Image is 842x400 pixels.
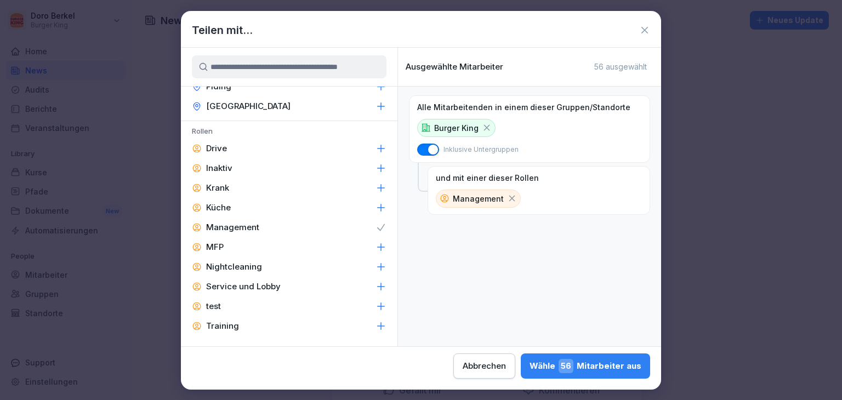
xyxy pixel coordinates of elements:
[206,261,262,272] p: Nightcleaning
[206,182,229,193] p: Krank
[417,102,630,112] p: Alle Mitarbeitenden in einem dieser Gruppen/Standorte
[181,127,397,139] p: Rollen
[406,62,503,72] p: Ausgewählte Mitarbeiter
[530,359,641,373] div: Wähle Mitarbeiter aus
[206,202,231,213] p: Küche
[206,242,224,253] p: MFP
[206,301,221,312] p: test
[463,360,506,372] div: Abbrechen
[206,81,231,92] p: Piding
[206,321,239,332] p: Training
[192,22,253,38] h1: Teilen mit...
[453,193,504,204] p: Management
[206,281,281,292] p: Service und Lobby
[206,222,259,233] p: Management
[443,145,519,155] p: Inklusive Untergruppen
[206,163,232,174] p: Inaktiv
[594,62,647,72] p: 56 ausgewählt
[453,353,515,379] button: Abbrechen
[436,173,539,183] p: und mit einer dieser Rollen
[434,122,479,134] p: Burger King
[521,353,650,379] button: Wähle56Mitarbeiter aus
[206,143,227,154] p: Drive
[559,359,573,373] span: 56
[206,101,291,112] p: [GEOGRAPHIC_DATA]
